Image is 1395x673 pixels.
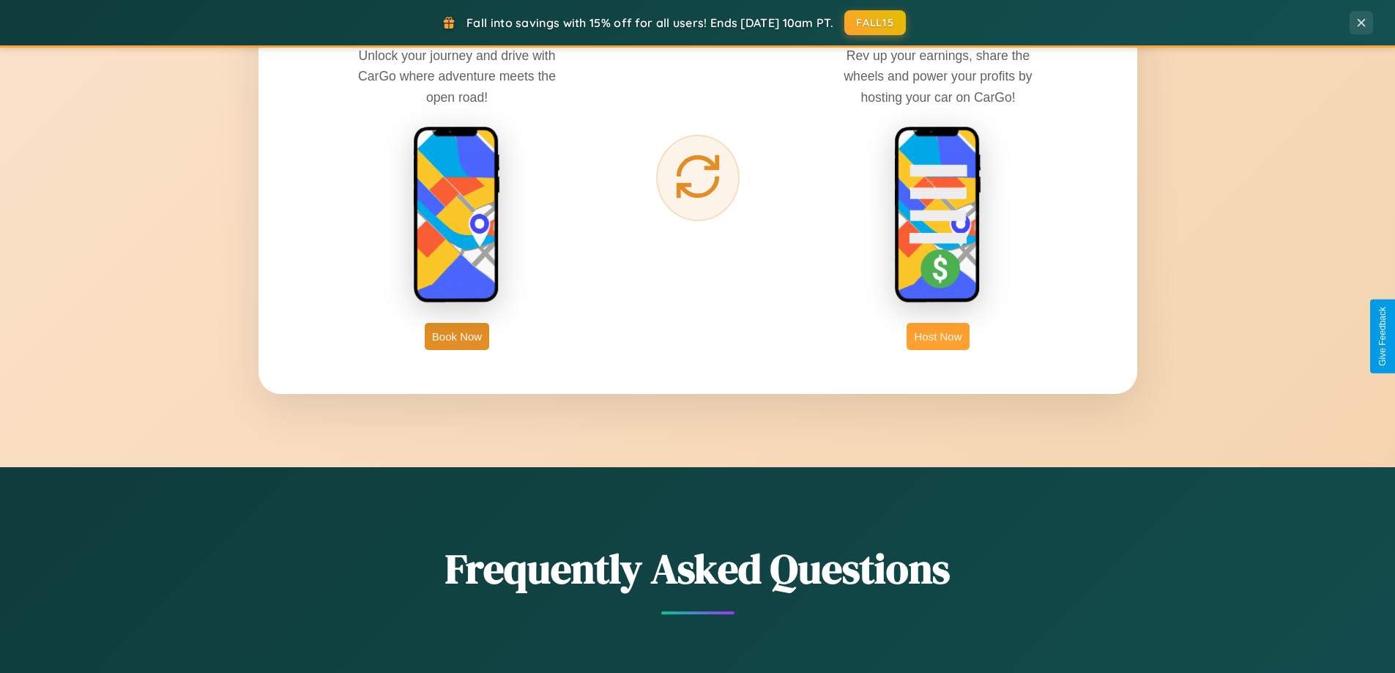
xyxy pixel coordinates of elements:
p: Unlock your journey and drive with CarGo where adventure meets the open road! [347,45,567,107]
button: FALL15 [844,10,906,35]
h2: Frequently Asked Questions [258,540,1137,597]
p: Rev up your earnings, share the wheels and power your profits by hosting your car on CarGo! [828,45,1048,107]
button: Book Now [425,323,489,350]
img: host phone [894,126,982,305]
div: Give Feedback [1377,307,1388,366]
img: rent phone [413,126,501,305]
button: Host Now [907,323,969,350]
span: Fall into savings with 15% off for all users! Ends [DATE] 10am PT. [466,15,833,30]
